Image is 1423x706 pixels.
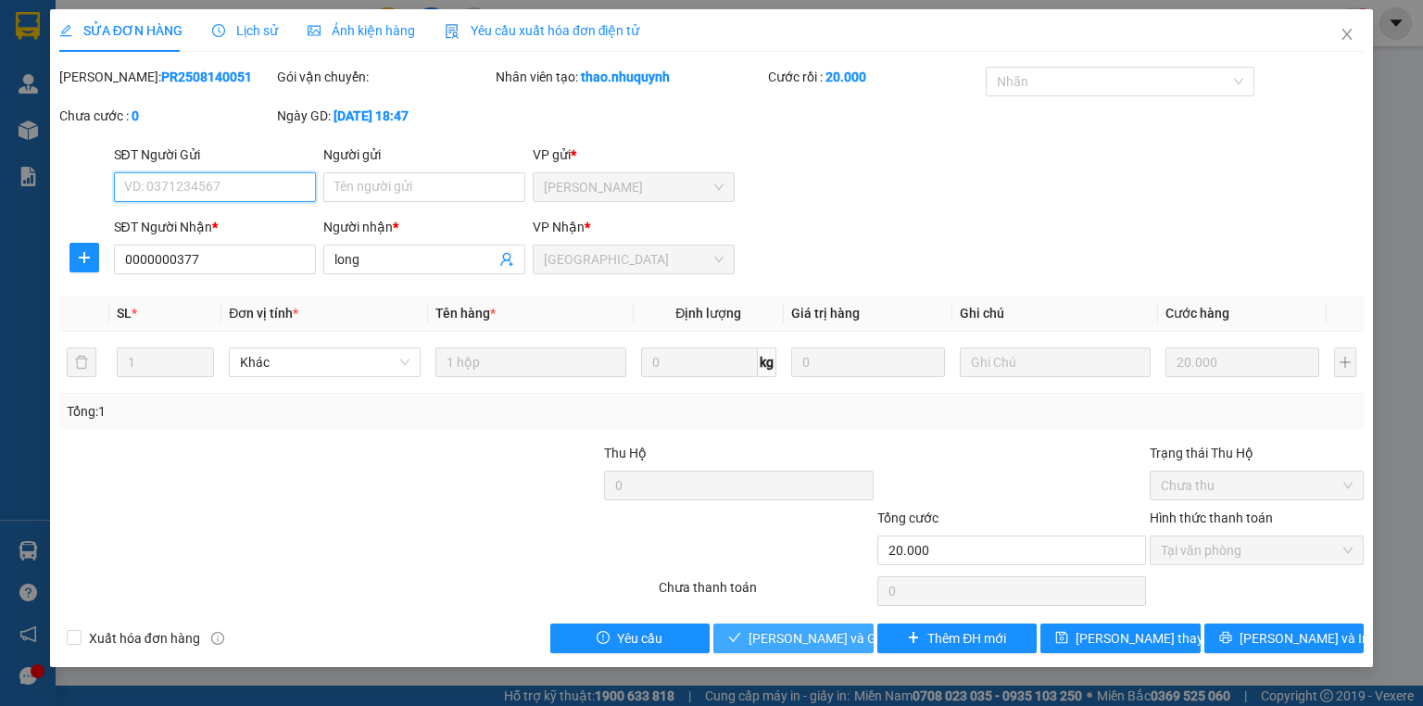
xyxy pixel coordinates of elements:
[499,252,514,267] span: user-add
[544,173,724,201] span: Phan Rang
[334,108,409,123] b: [DATE] 18:47
[435,306,496,321] span: Tên hàng
[1055,631,1068,646] span: save
[550,624,711,653] button: exclamation-circleYêu cầu
[1321,9,1373,61] button: Close
[161,69,252,84] b: PR2508140051
[117,306,132,321] span: SL
[825,69,866,84] b: 20.000
[1161,472,1353,499] span: Chưa thu
[323,217,525,237] div: Người nhận
[604,446,647,460] span: Thu Hộ
[323,145,525,165] div: Người gửi
[308,23,415,38] span: Ảnh kiện hàng
[496,67,764,87] div: Nhân viên tạo:
[791,347,945,377] input: 0
[1150,511,1273,525] label: Hình thức thanh toán
[211,632,224,645] span: info-circle
[728,631,741,646] span: check
[1334,347,1356,377] button: plus
[544,246,724,273] span: Sài Gòn
[758,347,776,377] span: kg
[1150,443,1364,463] div: Trạng thái Thu Hộ
[597,631,610,646] span: exclamation-circle
[445,24,460,39] img: icon
[1165,306,1229,321] span: Cước hàng
[114,145,316,165] div: SĐT Người Gửi
[791,306,860,321] span: Giá trị hàng
[907,631,920,646] span: plus
[59,23,183,38] span: SỬA ĐƠN HÀNG
[59,67,273,87] div: [PERSON_NAME]:
[67,347,96,377] button: delete
[229,306,298,321] span: Đơn vị tính
[1165,347,1319,377] input: 0
[617,628,662,649] span: Yêu cầu
[960,347,1151,377] input: Ghi Chú
[240,348,409,376] span: Khác
[212,23,278,38] span: Lịch sử
[70,250,98,265] span: plus
[1161,536,1353,564] span: Tại văn phòng
[927,628,1006,649] span: Thêm ĐH mới
[82,628,208,649] span: Xuất hóa đơn hàng
[212,24,225,37] span: clock-circle
[308,24,321,37] span: picture
[435,347,626,377] input: VD: Bàn, Ghế
[877,624,1038,653] button: plusThêm ĐH mới
[277,67,491,87] div: Gói vận chuyển:
[657,577,875,610] div: Chưa thanh toán
[277,106,491,126] div: Ngày GD:
[67,401,550,422] div: Tổng: 1
[713,624,874,653] button: check[PERSON_NAME] và Giao hàng
[749,628,926,649] span: [PERSON_NAME] và Giao hàng
[675,306,741,321] span: Định lượng
[952,296,1158,332] th: Ghi chú
[581,69,670,84] b: thao.nhuquynh
[1204,624,1365,653] button: printer[PERSON_NAME] và In
[1040,624,1201,653] button: save[PERSON_NAME] thay đổi
[132,108,139,123] b: 0
[533,220,585,234] span: VP Nhận
[1219,631,1232,646] span: printer
[768,67,982,87] div: Cước rồi :
[59,106,273,126] div: Chưa cước :
[1240,628,1369,649] span: [PERSON_NAME] và In
[114,217,316,237] div: SĐT Người Nhận
[59,24,72,37] span: edit
[877,511,938,525] span: Tổng cước
[533,145,735,165] div: VP gửi
[445,23,640,38] span: Yêu cầu xuất hóa đơn điện tử
[1340,27,1354,42] span: close
[69,243,99,272] button: plus
[1076,628,1224,649] span: [PERSON_NAME] thay đổi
